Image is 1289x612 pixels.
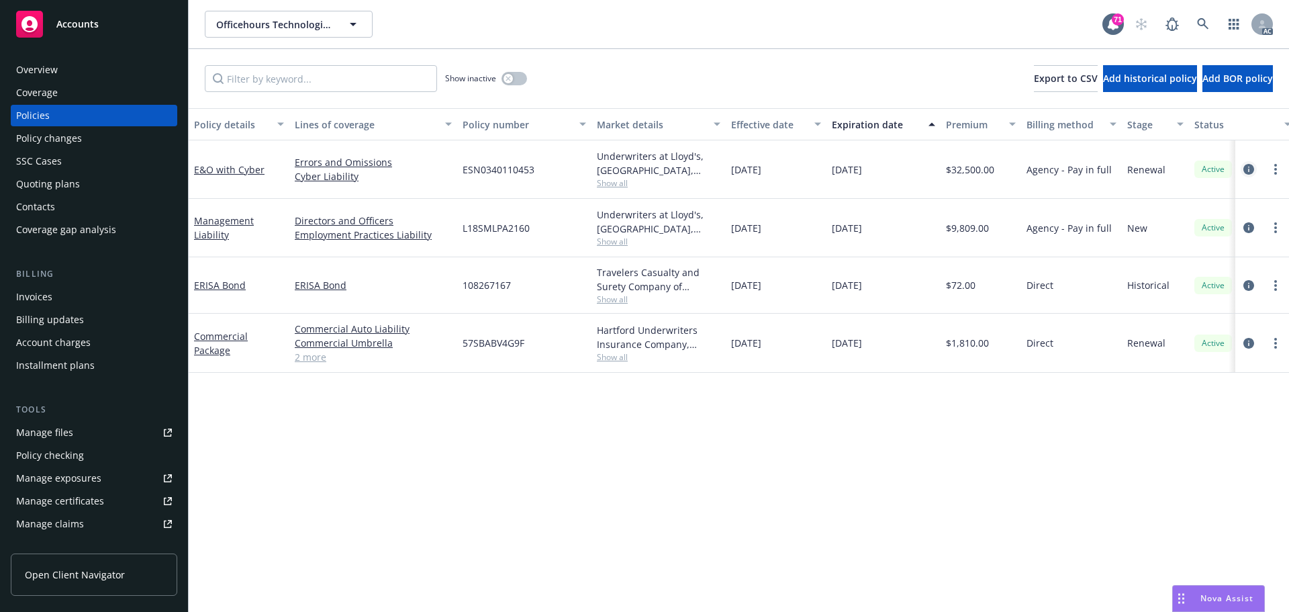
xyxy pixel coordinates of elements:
a: Manage BORs [11,536,177,558]
button: Market details [591,108,726,140]
div: Manage BORs [16,536,79,558]
div: Coverage gap analysis [16,219,116,241]
div: Status [1194,118,1276,132]
div: SSC Cases [16,150,62,172]
a: Search [1190,11,1216,38]
span: Add BOR policy [1202,72,1273,85]
a: E&O with Cyber [194,163,265,176]
a: circleInformation [1241,277,1257,294]
button: Effective date [726,108,826,140]
button: Stage [1122,108,1189,140]
a: Commercial Auto Liability [295,322,452,336]
span: New [1127,221,1147,235]
div: Policies [16,105,50,126]
div: Quoting plans [16,173,80,195]
a: Policy checking [11,445,177,466]
button: Lines of coverage [289,108,457,140]
div: Billing [11,267,177,281]
span: $9,809.00 [946,221,989,235]
button: Nova Assist [1172,585,1265,612]
span: Accounts [56,19,99,30]
span: Direct [1027,336,1053,350]
span: Direct [1027,278,1053,292]
span: Active [1200,222,1227,234]
span: [DATE] [832,163,862,177]
a: Policies [11,105,177,126]
span: ESN0340110453 [463,163,534,177]
a: Report a Bug [1159,11,1186,38]
span: [DATE] [832,278,862,292]
div: Policy changes [16,128,82,149]
a: Manage files [11,422,177,443]
span: [DATE] [731,278,761,292]
span: Show all [597,177,720,189]
a: more [1268,335,1284,351]
a: 2 more [295,350,452,364]
div: Effective date [731,118,806,132]
span: Show all [597,351,720,363]
span: [DATE] [731,336,761,350]
span: [DATE] [832,221,862,235]
div: Tools [11,403,177,417]
a: more [1268,277,1284,294]
button: Policy details [189,108,289,140]
a: Overview [11,59,177,81]
a: ERISA Bond [194,279,246,292]
span: [DATE] [731,221,761,235]
a: Management Liability [194,214,254,241]
span: Agency - Pay in full [1027,221,1112,235]
a: Manage exposures [11,468,177,489]
button: Add historical policy [1103,65,1197,92]
span: Show inactive [445,73,496,84]
div: Lines of coverage [295,118,437,132]
div: Overview [16,59,58,81]
a: Quoting plans [11,173,177,195]
span: Active [1200,279,1227,292]
a: more [1268,161,1284,177]
span: Show all [597,294,720,305]
button: Billing method [1021,108,1122,140]
button: Premium [941,108,1021,140]
div: Travelers Casualty and Surety Company of America, Travelers Insurance [597,265,720,294]
div: Policy checking [16,445,84,466]
div: Account charges [16,332,91,353]
a: Account charges [11,332,177,353]
a: Directors and Officers [295,214,452,228]
a: circleInformation [1241,220,1257,236]
button: Officehours Technologies Co. [205,11,373,38]
input: Filter by keyword... [205,65,437,92]
div: Premium [946,118,1001,132]
div: Installment plans [16,355,95,376]
div: Drag to move [1173,586,1190,611]
a: Manage certificates [11,490,177,512]
a: Billing updates [11,309,177,331]
a: Switch app [1221,11,1247,38]
a: Invoices [11,286,177,308]
span: $72.00 [946,278,975,292]
div: Invoices [16,286,52,308]
span: Show all [597,236,720,247]
a: ERISA Bond [295,278,452,292]
button: Add BOR policy [1202,65,1273,92]
span: Agency - Pay in full [1027,163,1112,177]
a: more [1268,220,1284,236]
a: Accounts [11,5,177,43]
span: 108267167 [463,278,511,292]
div: Manage exposures [16,468,101,489]
button: Policy number [457,108,591,140]
span: Nova Assist [1200,593,1253,604]
div: 71 [1112,13,1124,26]
button: Expiration date [826,108,941,140]
span: Renewal [1127,163,1165,177]
span: Renewal [1127,336,1165,350]
span: Open Client Navigator [25,568,125,582]
a: Errors and Omissions [295,155,452,169]
div: Expiration date [832,118,920,132]
span: $1,810.00 [946,336,989,350]
div: Manage claims [16,513,84,535]
span: Historical [1127,278,1169,292]
div: Hartford Underwriters Insurance Company, Hartford Insurance Group [597,323,720,351]
div: Stage [1127,118,1169,132]
span: L18SMLPA2160 [463,221,530,235]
